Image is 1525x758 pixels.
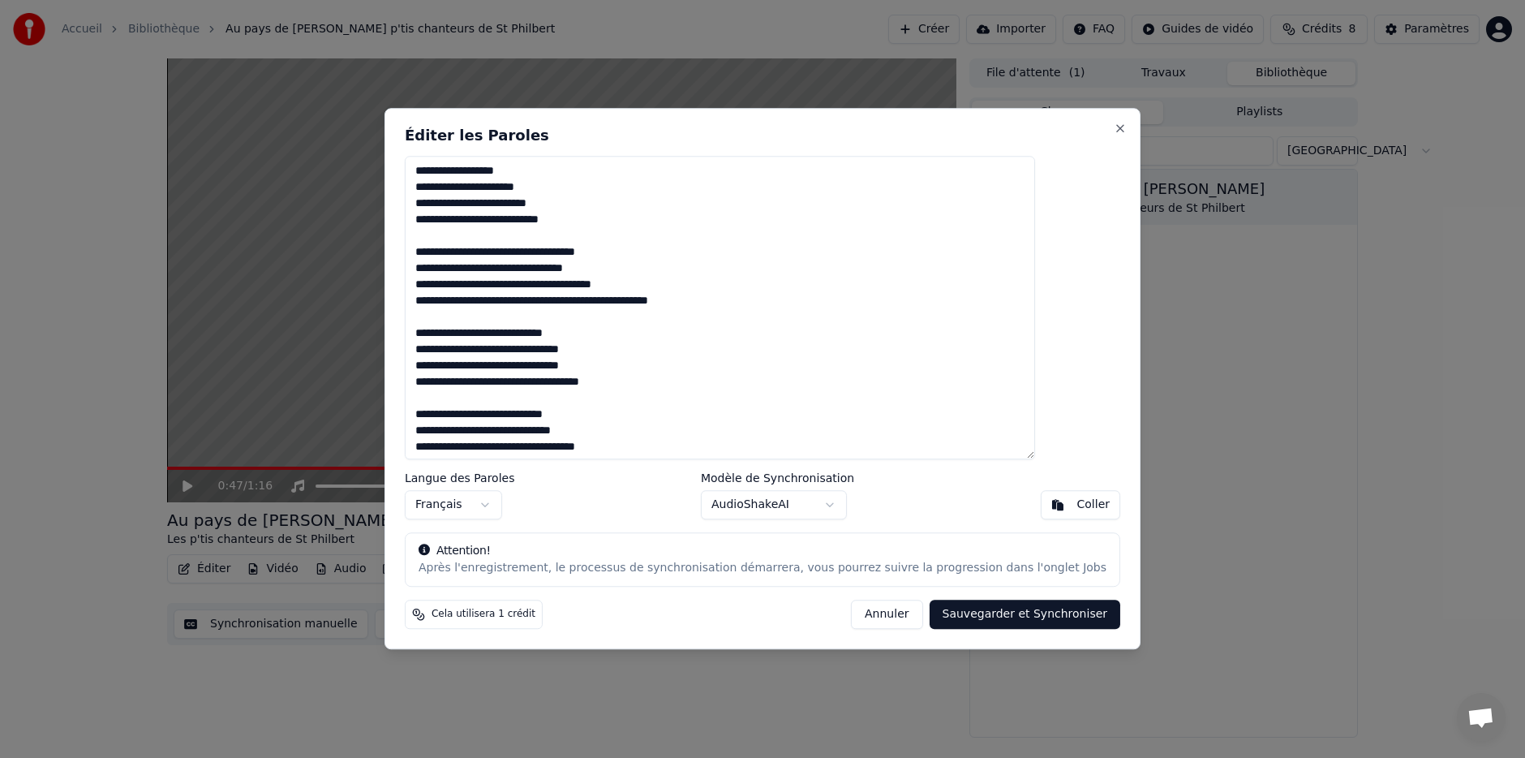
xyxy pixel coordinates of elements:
button: Annuler [851,601,922,630]
div: Coller [1077,497,1110,513]
div: Attention! [419,543,1106,559]
span: Cela utilisera 1 crédit [432,609,535,622]
div: Après l'enregistrement, le processus de synchronisation démarrera, vous pourrez suivre la progres... [419,561,1106,577]
button: Coller [1041,490,1121,519]
button: Sauvegarder et Synchroniser [930,601,1121,630]
h2: Éditer les Paroles [405,128,1120,143]
label: Langue des Paroles [405,472,515,484]
label: Modèle de Synchronisation [701,472,854,484]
